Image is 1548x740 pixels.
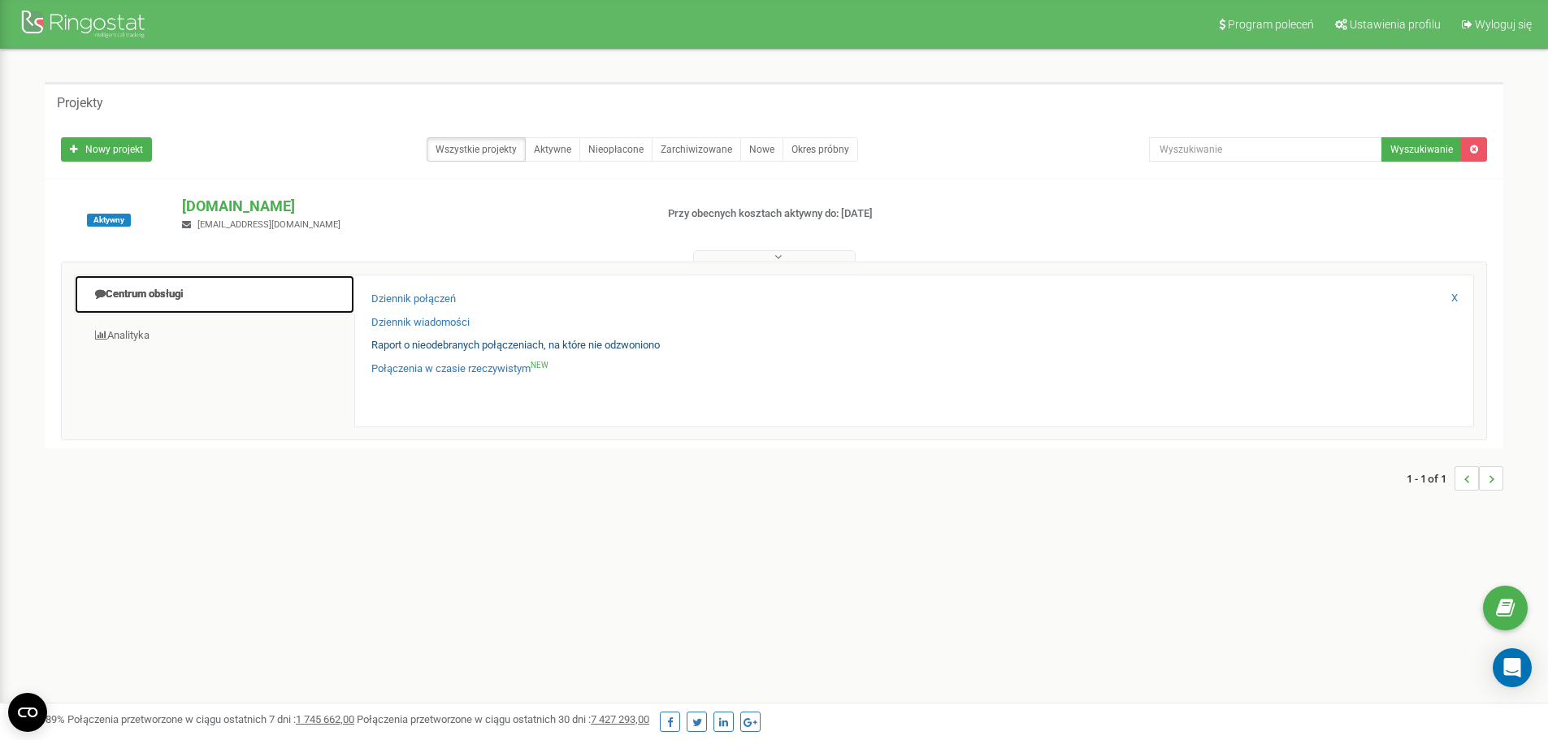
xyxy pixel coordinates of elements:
a: Aktywne [525,137,580,162]
p: Przy obecnych kosztach aktywny do: [DATE] [668,206,1006,222]
a: X [1451,291,1458,306]
a: Dziennik wiadomości [371,315,470,331]
u: 7 427 293,00 [591,713,649,725]
nav: ... [1407,450,1503,507]
u: 1 745 662,00 [296,713,354,725]
a: Raport o nieodebranych połączeniach, na które nie odzwoniono [371,338,660,353]
span: Wyloguj się [1475,18,1532,31]
input: Wyszukiwanie [1149,137,1382,162]
span: 1 - 1 of 1 [1407,466,1455,491]
span: Aktywny [87,214,131,227]
a: Nowy projekt [61,137,152,162]
button: Open CMP widget [8,693,47,732]
a: Analityka [74,316,355,356]
a: Okres próbny [783,137,858,162]
span: Połączenia przetworzone w ciągu ostatnich 7 dni : [67,713,354,725]
a: Dziennik połączeń [371,292,456,307]
div: Open Intercom Messenger [1493,648,1532,687]
a: Centrum obsługi [74,275,355,314]
button: Wyszukiwanie [1381,137,1462,162]
span: Połączenia przetworzone w ciągu ostatnich 30 dni : [357,713,649,725]
sup: NEW [531,361,549,370]
a: Nieopłacone [579,137,653,162]
span: Ustawienia profilu [1350,18,1441,31]
span: [EMAIL_ADDRESS][DOMAIN_NAME] [197,219,340,230]
a: Zarchiwizowane [652,137,741,162]
a: Wszystkie projekty [427,137,526,162]
h5: Projekty [57,96,103,110]
a: Nowe [740,137,783,162]
span: Program poleceń [1228,18,1314,31]
p: [DOMAIN_NAME] [182,196,641,217]
a: Połączenia w czasie rzeczywistymNEW [371,361,549,377]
